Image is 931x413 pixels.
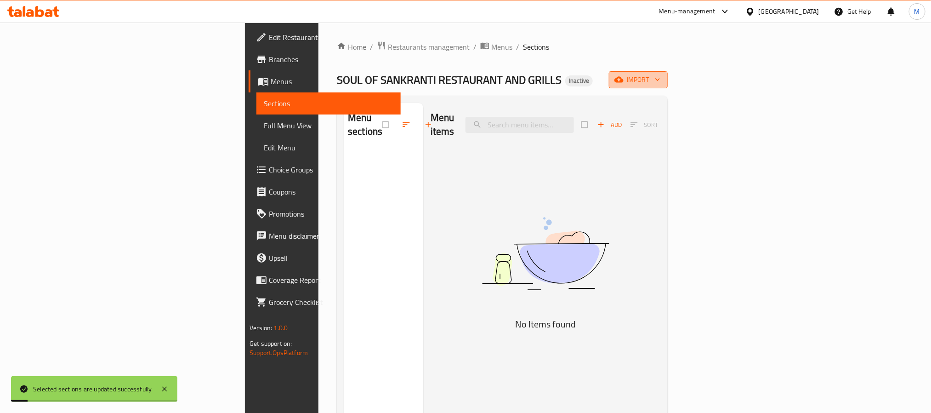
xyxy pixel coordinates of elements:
span: Restaurants management [388,41,470,52]
span: Edit Restaurant [269,32,393,43]
li: / [516,41,519,52]
a: Edit Restaurant [249,26,400,48]
img: dish.svg [431,193,660,315]
a: Support.OpsPlatform [250,347,308,359]
span: Choice Groups [269,164,393,175]
a: Full Menu View [256,115,400,137]
span: import [616,74,660,86]
nav: breadcrumb [337,41,668,53]
a: Choice Groups [249,159,400,181]
span: Edit Menu [264,142,393,153]
span: Menus [491,41,512,52]
a: Edit Menu [256,137,400,159]
a: Upsell [249,247,400,269]
a: Restaurants management [377,41,470,53]
span: Full Menu View [264,120,393,131]
span: Menu disclaimer [269,230,393,241]
a: Coverage Report [249,269,400,291]
span: Upsell [269,252,393,264]
nav: Menu sections [344,147,423,154]
span: SOUL OF SANKRANTI RESTAURANT AND GRILLS [337,69,562,90]
span: M [914,6,920,17]
a: Menu disclaimer [249,225,400,247]
a: Menus [249,70,400,92]
a: Grocery Checklist [249,291,400,313]
a: Menus [480,41,512,53]
span: Sections [264,98,393,109]
li: / [473,41,477,52]
input: search [465,117,574,133]
div: Inactive [565,75,593,86]
span: 1.0.0 [274,322,288,334]
span: Promotions [269,208,393,219]
div: Menu-management [659,6,715,17]
span: Sections [523,41,549,52]
span: Sort sections [396,115,418,135]
a: Promotions [249,203,400,225]
span: Add [597,120,622,130]
h2: Menu items [431,111,454,138]
button: Add section [418,115,440,135]
span: Menus [271,76,393,87]
h5: No Items found [431,317,660,332]
span: Version: [250,322,272,334]
a: Branches [249,48,400,70]
span: Coupons [269,186,393,197]
span: Grocery Checklist [269,297,393,308]
span: Branches [269,54,393,65]
button: import [609,71,668,88]
span: Inactive [565,77,593,85]
span: Select section first [624,118,664,132]
span: Get support on: [250,338,292,350]
div: Selected sections are updated successfully [33,384,152,394]
a: Sections [256,92,400,115]
button: Add [595,118,624,132]
a: Coupons [249,181,400,203]
div: [GEOGRAPHIC_DATA] [759,6,819,17]
span: Coverage Report [269,275,393,286]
